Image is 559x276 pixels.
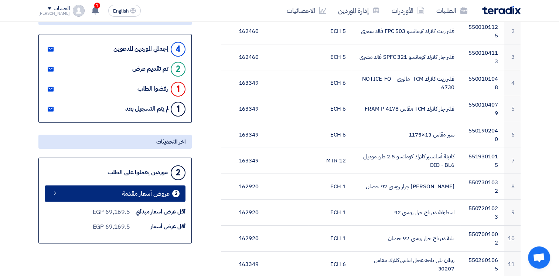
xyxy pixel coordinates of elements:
[281,2,332,19] a: الاحصائيات
[308,174,352,200] td: 1 ECH
[351,122,460,148] td: سير مقاس 13×1175
[122,191,170,196] span: عروض أسعار مقدمة
[504,148,521,174] td: 7
[94,3,100,9] span: 1
[125,105,168,112] div: لم يتم التسجيل بعد
[504,70,521,96] td: 4
[221,174,265,200] td: 162920
[482,6,521,14] img: Teradix logo
[130,222,185,231] div: أقل عرض أسعار
[332,2,386,19] a: إدارة الموردين
[221,44,265,70] td: 162460
[113,9,129,14] span: English
[504,174,521,200] td: 8
[308,70,352,96] td: 6 ECH
[504,96,521,122] td: 5
[221,200,265,226] td: 162920
[45,185,185,202] a: 2 عروض أسعار مقدمة
[108,5,141,17] button: English
[308,226,352,252] td: 1 ECH
[430,2,473,19] a: الطلبات
[171,62,185,77] div: 2
[171,165,185,180] div: 2
[308,200,352,226] td: 1 ECH
[460,148,504,174] td: 5519301015
[504,226,521,252] td: 10
[221,96,265,122] td: 163349
[221,122,265,148] td: 163349
[460,122,504,148] td: 5501902040
[460,226,504,252] td: 5507001002
[171,42,185,57] div: 4
[460,174,504,200] td: 5507301032
[221,148,265,174] td: 163349
[221,70,265,96] td: 163349
[73,5,85,17] img: profile_test.png
[54,6,69,12] div: الحساب
[504,122,521,148] td: 6
[130,208,185,216] div: أقل عرض أسعار مبدأي
[504,44,521,70] td: 3
[460,200,504,226] td: 5507201023
[113,46,168,53] div: إجمالي الموردين المدعوين
[460,18,504,44] td: 5500101125
[137,85,168,92] div: رفضوا الطلب
[351,200,460,226] td: اسطوانة دبرياج جرار روسى 92
[93,222,130,231] div: 69,169.5 EGP
[308,96,352,122] td: 6 ECH
[38,11,70,16] div: [PERSON_NAME]
[528,246,550,269] a: Open chat
[386,2,430,19] a: الأوردرات
[351,70,460,96] td: فلتر زيت كلارك TCM ماليزى -NOTICE-FO-6730
[460,44,504,70] td: 5500104113
[308,122,352,148] td: 6 ECH
[308,148,352,174] td: 12 MTR
[351,96,460,122] td: فلتر جاز كلارك TCM مقاس FRAM P 4178
[460,70,504,96] td: 5500101048
[504,18,521,44] td: 2
[132,65,168,73] div: تم تقديم عرض
[308,44,352,70] td: 5 ECH
[308,18,352,44] td: 5 ECH
[351,44,460,70] td: فلتر جاز كلارك كوماتسو SPFC 321 فاك مصرى
[351,148,460,174] td: كاتينة أسانسير كلارك كوماتسو 2.5 طن موديل DID - BL6
[460,96,504,122] td: 5500104079
[93,208,130,216] div: 69,169.5 EGP
[504,200,521,226] td: 9
[351,226,460,252] td: بلية دبرياج جرار روسى 92 حصان
[171,102,185,117] div: 1
[221,18,265,44] td: 162460
[171,82,185,97] div: 1
[351,174,460,200] td: [PERSON_NAME] جرار روسى 92 حصان
[38,135,192,149] div: اخر التحديثات
[221,226,265,252] td: 162920
[351,18,460,44] td: فلتر زيت كلارك كوماتسو FPC 503 فاك مصرى
[108,169,168,176] div: موردين يعملوا على الطلب
[172,190,180,197] div: 2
